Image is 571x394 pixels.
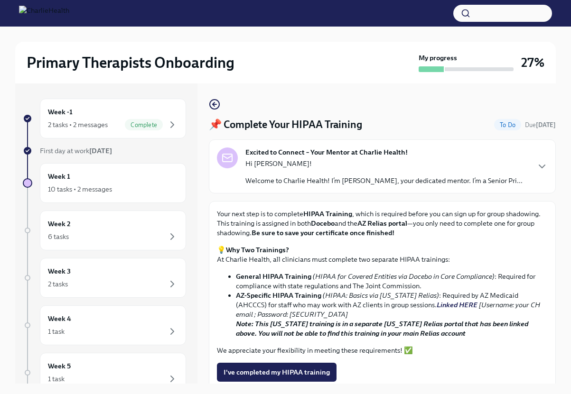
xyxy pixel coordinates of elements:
[48,171,70,182] h6: Week 1
[48,219,71,229] h6: Week 2
[48,184,112,194] div: 10 tasks • 2 messages
[245,147,408,157] strong: Excited to Connect – Your Mentor at Charlie Health!
[89,147,112,155] strong: [DATE]
[23,146,186,156] a: First day at work[DATE]
[236,272,548,291] li: : Required for compliance with state regulations and The Joint Commission.
[48,279,68,289] div: 2 tasks
[125,121,163,128] span: Complete
[236,291,548,338] li: : Required by AZ Medicaid (AHCCCS) for staff who may work with AZ clients in group sessions.
[23,353,186,393] a: Week 51 task
[27,53,234,72] h2: Primary Therapists Onboarding
[303,210,352,218] strong: HIPAA Training
[48,327,65,336] div: 1 task
[245,159,523,168] p: Hi [PERSON_NAME]!
[419,53,457,63] strong: My progress
[19,6,69,21] img: CharlieHealth
[23,211,186,250] a: Week 26 tasks
[236,291,321,300] strong: AZ-Specific HIPAA Training
[48,120,108,129] div: 2 tasks • 2 messages
[23,305,186,345] a: Week 41 task
[48,361,71,371] h6: Week 5
[23,163,186,203] a: Week 110 tasks • 2 messages
[236,320,528,338] strong: Note: This [US_STATE] training is in a separate [US_STATE] Relias portal that has been linked abo...
[217,363,337,382] button: I've completed my HIPAA training
[311,219,335,228] strong: Docebo
[48,232,69,241] div: 6 tasks
[48,107,73,117] h6: Week -1
[236,272,311,281] strong: General HIPAA Training
[217,209,548,238] p: Your next step is to complete , which is required before you can sign up for group shadowing. Thi...
[521,54,544,71] h3: 27%
[245,176,523,185] p: Welcome to Charlie Health! I’m [PERSON_NAME], your dedicated mentor. I’m a Senior Pri...
[209,118,362,132] h4: 📌 Complete Your HIPAA Training
[313,272,495,281] em: (HIPAA for Covered Entities via Docebo in Core Compliance)
[217,245,548,264] p: 💡 At Charlie Health, all clinicians must complete two separate HIPAA trainings:
[224,367,330,377] span: I've completed my HIPAA training
[494,121,521,128] span: To Do
[357,219,407,228] strong: AZ Relias portal
[323,291,439,300] em: (HIPAA: Basics via [US_STATE] Relias)
[217,346,548,355] p: We appreciate your flexibility in meeting these requirements! ✅
[525,120,556,129] span: August 13th, 2025 09:00
[226,246,289,254] strong: Why Two Trainings?
[23,258,186,298] a: Week 32 tasks
[48,313,71,324] h6: Week 4
[536,121,556,128] strong: [DATE]
[48,266,71,276] h6: Week 3
[23,99,186,138] a: Week -12 tasks • 2 messagesComplete
[40,147,112,155] span: First day at work
[437,301,477,309] a: Linked HERE
[252,229,394,237] strong: Be sure to save your certificate once finished!
[48,374,65,384] div: 1 task
[525,121,556,128] span: Due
